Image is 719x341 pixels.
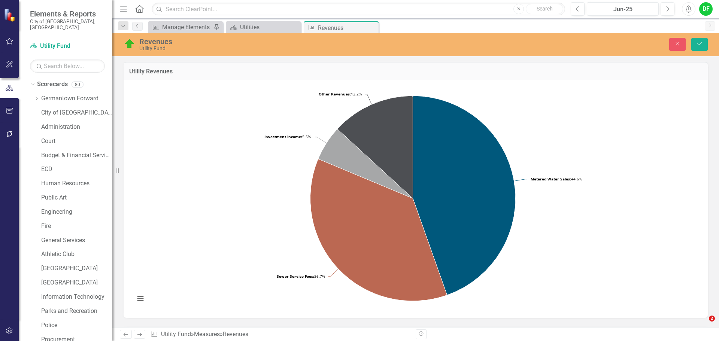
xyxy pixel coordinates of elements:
div: Revenues [318,23,377,33]
a: Administration [41,123,112,131]
a: Public Art [41,194,112,202]
a: Fire [41,222,112,231]
a: [GEOGRAPHIC_DATA] [41,278,112,287]
a: General Services [41,236,112,245]
iframe: Intercom live chat [694,316,712,334]
path: Sewer Service Fees, 6,435,222. [310,159,447,301]
input: Search Below... [30,60,105,73]
svg: Interactive chart [131,86,695,310]
div: Jun-25 [589,5,656,14]
a: Court [41,137,112,146]
span: 2 [709,316,715,322]
a: Budget & Financial Services [41,151,112,160]
a: Germantown Forward [41,94,112,103]
div: 80 [72,81,84,88]
a: Utility Fund [30,42,105,51]
button: Jun-25 [587,2,659,16]
text: 5.5% [264,134,311,139]
a: Measures [194,331,220,338]
a: Utilities [228,22,299,32]
a: Athletic Club [41,250,112,259]
text: 44.6% [531,176,582,182]
path: Metered Water Sales, 7,817,712. [413,96,515,295]
div: Chart. Highcharts interactive chart. [131,86,700,310]
a: Scorecards [37,80,68,89]
small: City of [GEOGRAPHIC_DATA], [GEOGRAPHIC_DATA] [30,18,105,31]
div: Manage Elements [162,22,212,32]
a: Engineering [41,208,112,216]
div: » » [150,330,410,339]
div: Utility Fund [139,46,451,51]
h3: Utility Revenues [129,68,702,75]
a: Manage Elements [150,22,212,32]
img: ClearPoint Strategy [4,9,17,22]
tspan: Other Revenues: [319,91,351,97]
button: DF [699,2,713,16]
tspan: Sewer Service Fees: [277,274,314,279]
input: Search ClearPoint... [152,3,565,16]
a: ECD [41,165,112,174]
a: [GEOGRAPHIC_DATA] [41,264,112,273]
path: Other Revenues, 2,308,686. [338,96,413,198]
a: Parks and Recreation [41,307,112,316]
a: Human Resources [41,179,112,188]
button: View chart menu, Chart [135,293,146,304]
span: Elements & Reports [30,9,105,18]
a: Police [41,321,112,330]
text: 36.7% [277,274,325,279]
a: Utility Fund [161,331,191,338]
a: Information Technology [41,293,112,301]
tspan: Investment Income: [264,134,302,139]
button: Search [526,4,563,14]
tspan: Metered Water Sales: [531,176,571,182]
span: Search [537,6,553,12]
div: Utilities [240,22,299,32]
a: City of [GEOGRAPHIC_DATA] [41,109,112,117]
path: Investment Income, 970,350. [319,130,413,198]
div: Revenues [139,37,451,46]
img: On Target [124,38,136,50]
text: 13.2% [319,91,362,97]
div: Revenues [223,331,248,338]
